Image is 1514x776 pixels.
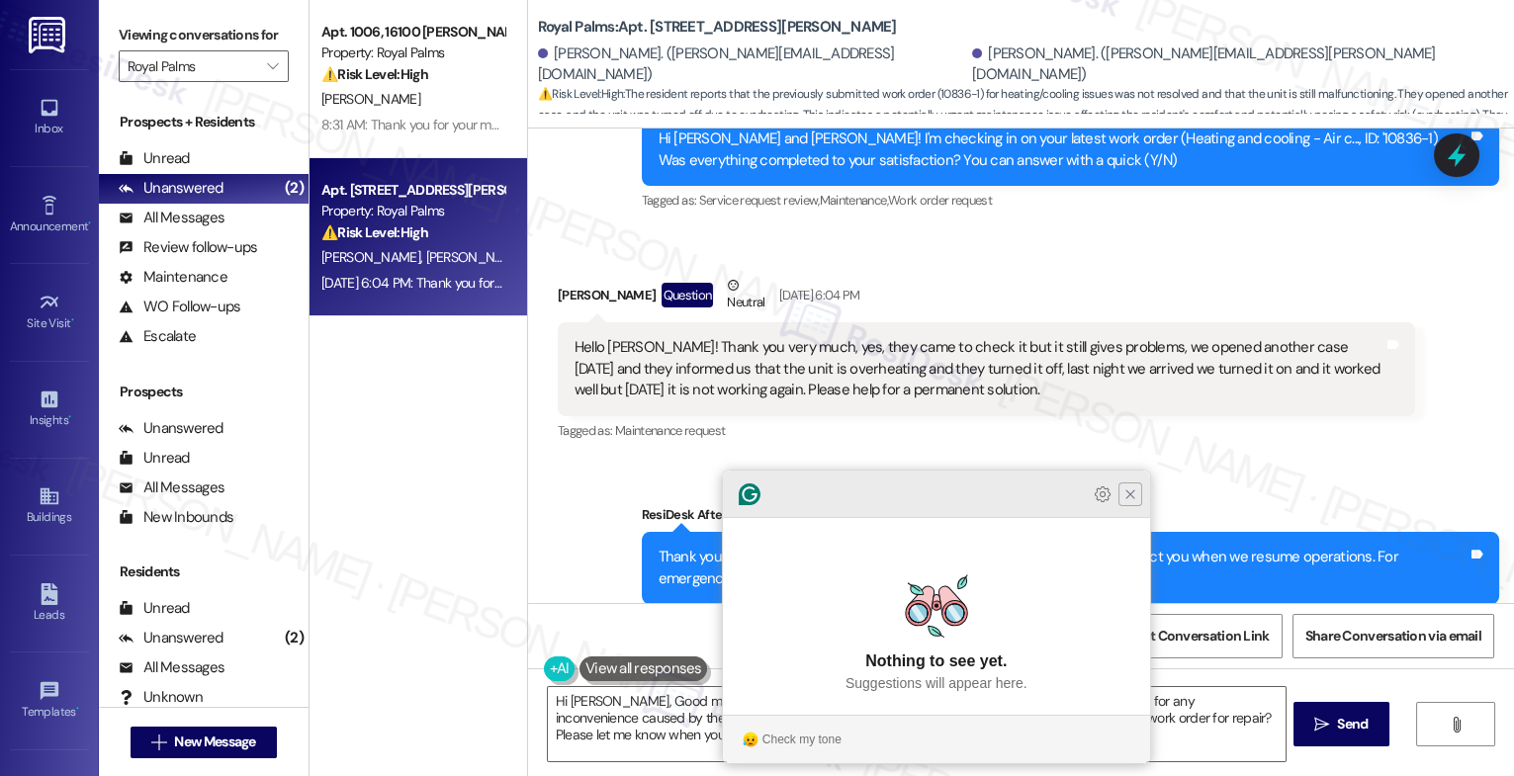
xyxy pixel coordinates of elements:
[119,687,203,708] div: Unknown
[321,248,426,266] span: [PERSON_NAME]
[280,173,309,204] div: (2)
[280,623,309,653] div: (2)
[558,416,1415,445] div: Tagged as:
[99,382,309,402] div: Prospects
[99,561,309,582] div: Residents
[119,657,224,678] div: All Messages
[10,383,89,436] a: Insights •
[99,112,309,132] div: Prospects + Residents
[267,58,278,74] i: 
[1314,717,1329,733] i: 
[119,628,223,648] div: Unanswered
[151,734,166,750] i: 
[1119,614,1282,658] button: Get Conversation Link
[642,186,1499,215] div: Tagged as:
[119,297,240,317] div: WO Follow-ups
[615,422,726,439] span: Maintenance request
[1449,717,1464,733] i: 
[71,313,74,327] span: •
[538,17,897,38] b: Royal Palms: Apt. [STREET_ADDRESS][PERSON_NAME]
[321,65,428,83] strong: ⚠️ Risk Level: High
[1305,626,1481,647] span: Share Conversation via email
[642,504,1499,532] div: ResiDesk After Hours Assistant
[321,43,504,63] div: Property: Royal Palms
[321,180,504,201] div: Apt. [STREET_ADDRESS][PERSON_NAME]
[888,192,992,209] span: Work order request
[10,577,89,631] a: Leads
[29,17,69,53] img: ResiDesk Logo
[548,687,1286,761] textarea: To enrich screen reader interactions, please activate Accessibility in Grammarly extension settings
[1293,702,1389,746] button: Send
[119,267,227,288] div: Maintenance
[774,285,860,305] div: [DATE] 6:04 PM
[119,20,289,50] label: Viewing conversations for
[321,223,428,241] strong: ⚠️ Risk Level: High
[723,275,768,316] div: Neutral
[321,201,504,221] div: Property: Royal Palms
[538,43,967,86] div: [PERSON_NAME]. ([PERSON_NAME][EMAIL_ADDRESS][DOMAIN_NAME])
[119,326,196,347] div: Escalate
[119,598,190,619] div: Unread
[425,248,524,266] span: [PERSON_NAME]
[119,507,233,528] div: New Inbounds
[558,275,1415,323] div: [PERSON_NAME]
[1132,626,1269,647] span: Get Conversation Link
[972,43,1499,86] div: [PERSON_NAME]. ([PERSON_NAME][EMAIL_ADDRESS][PERSON_NAME][DOMAIN_NAME])
[174,732,255,752] span: New Message
[119,477,224,498] div: All Messages
[119,448,190,469] div: Unread
[119,178,223,199] div: Unanswered
[659,547,1468,589] div: Thank you for your message. Our offices are currently closed, but we will contact you when we res...
[1292,614,1494,658] button: Share Conversation via email
[662,283,714,307] div: Question
[699,192,820,209] span: Service request review ,
[321,90,420,108] span: [PERSON_NAME]
[10,674,89,728] a: Templates •
[321,22,504,43] div: Apt. 1006, 16100 [PERSON_NAME] Pass
[119,148,190,169] div: Unread
[128,50,257,82] input: All communities
[131,727,277,758] button: New Message
[538,86,623,102] strong: ⚠️ Risk Level: High
[88,216,91,230] span: •
[119,237,257,258] div: Review follow-ups
[76,702,79,716] span: •
[119,208,224,228] div: All Messages
[10,286,89,339] a: Site Visit •
[1337,714,1368,734] span: Send
[538,84,1514,147] span: : The resident reports that the previously submitted work order (10836-1) for heating/cooling iss...
[10,91,89,144] a: Inbox
[68,410,71,424] span: •
[119,418,223,439] div: Unanswered
[321,116,1476,133] div: 8:31 AM: Thank you for your message. Our offices are currently closed, but we will contact you wh...
[575,337,1383,400] div: Hello [PERSON_NAME]! Thank you very much, yes, they came to check it but it still gives problems,...
[10,479,89,533] a: Buildings
[820,192,888,209] span: Maintenance ,
[659,129,1468,171] div: Hi [PERSON_NAME] and [PERSON_NAME]! I'm checking in on your latest work order (Heating and coolin...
